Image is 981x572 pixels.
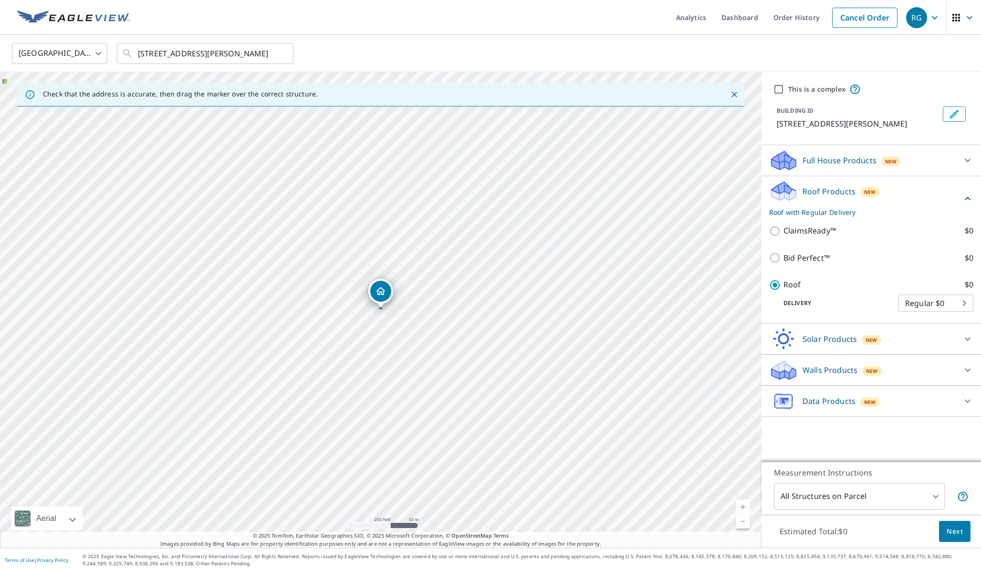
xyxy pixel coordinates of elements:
[33,507,59,530] div: Aerial
[965,252,973,264] p: $0
[943,106,966,122] button: Edit building 1
[37,557,68,563] a: Privacy Policy
[83,553,976,567] p: © 2025 Eagle View Technologies, Inc. and Pictometry International Corp. All Rights Reserved. Repo...
[368,279,393,308] div: Dropped pin, building 1, Residential property, 1 Apple Ln Williamson, NY 14589
[736,500,750,514] a: Current Level 17, Zoom In
[11,507,83,530] div: Aerial
[957,491,969,502] span: Your report will include each building or structure inside the parcel boundary. In some cases, du...
[769,180,973,217] div: Roof ProductsNewRoof with Regular Delivery
[965,225,973,237] p: $0
[769,207,962,217] p: Roof with Regular Delivery
[769,328,973,350] div: Solar ProductsNew
[866,336,877,344] span: New
[783,252,830,264] p: Bid Perfect™
[5,557,34,563] a: Terms of Use
[17,11,130,25] img: EV Logo
[43,90,318,98] p: Check that the address is accurate, then drag the marker over the correct structure.
[772,521,855,542] p: Estimated Total: $0
[803,186,856,197] p: Roof Products
[774,467,969,478] p: Measurement Instructions
[864,398,876,406] span: New
[803,364,857,376] p: Walls Products
[451,532,491,539] a: OpenStreetMap
[138,40,274,67] input: Search by address or latitude-longitude
[5,557,68,563] p: |
[253,532,509,540] span: © 2025 TomTom, Earthstar Geographics SIO, © 2025 Microsoft Corporation, ©
[947,526,963,538] span: Next
[769,149,973,172] div: Full House ProductsNew
[803,395,856,407] p: Data Products
[864,188,876,196] span: New
[728,88,741,101] button: Close
[777,118,939,129] p: [STREET_ADDRESS][PERSON_NAME]
[12,40,107,67] div: [GEOGRAPHIC_DATA]
[866,367,878,375] span: New
[965,279,973,291] p: $0
[832,8,898,28] a: Cancel Order
[885,158,897,165] span: New
[783,225,836,237] p: ClaimsReady™
[783,279,801,291] p: Roof
[769,390,973,413] div: Data ProductsNew
[803,333,857,345] p: Solar Products
[803,155,877,166] p: Full House Products
[898,290,973,317] div: Regular $0
[736,514,750,529] a: Current Level 17, Zoom Out
[769,359,973,381] div: Walls ProductsNew
[493,532,509,539] a: Terms
[769,299,898,307] p: Delivery
[939,521,971,542] button: Next
[774,483,945,510] div: All Structures on Parcel
[788,85,845,94] label: This is a complex
[906,7,927,28] div: RG
[777,106,814,115] p: BUILDING ID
